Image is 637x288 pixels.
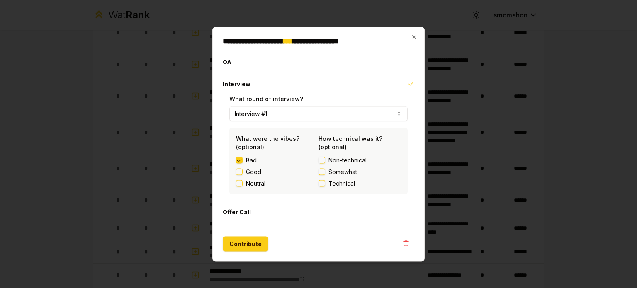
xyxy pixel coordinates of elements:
div: Interview [223,94,414,201]
button: Interview [223,73,414,94]
span: Non-technical [328,156,367,164]
label: Neutral [246,179,265,187]
label: Good [246,167,261,176]
button: Technical [318,180,325,186]
span: Somewhat [328,167,357,176]
label: Bad [246,156,257,164]
label: What round of interview? [229,95,303,102]
button: Somewhat [318,168,325,175]
span: Technical [328,179,355,187]
label: What were the vibes? (optional) [236,135,299,150]
button: Offer Call [223,201,414,223]
button: Contribute [223,236,268,251]
button: Non-technical [318,157,325,163]
label: How technical was it? (optional) [318,135,382,150]
button: OA [223,51,414,73]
